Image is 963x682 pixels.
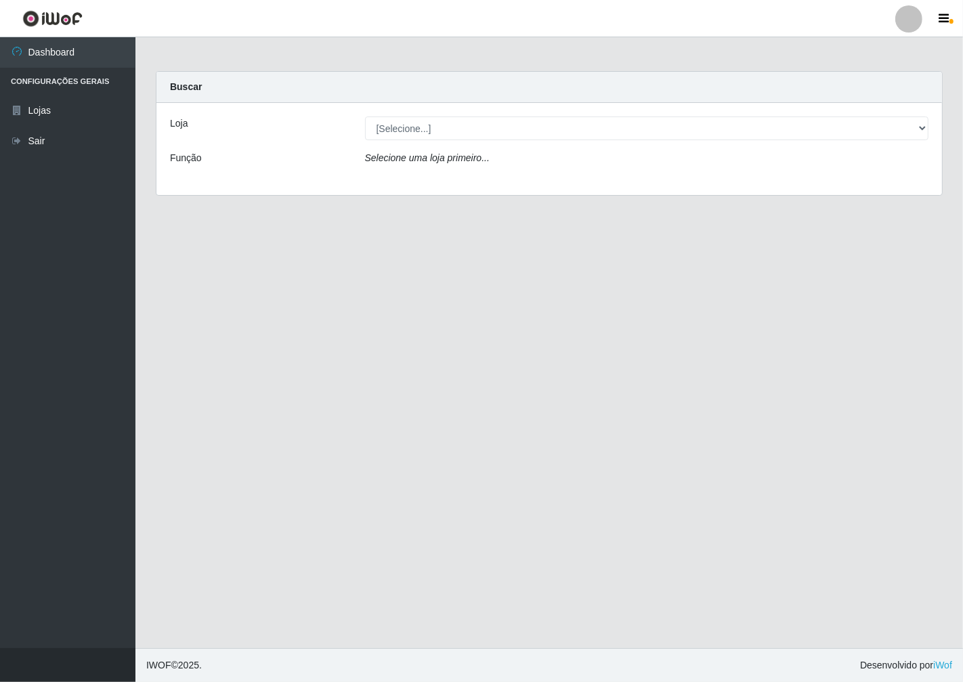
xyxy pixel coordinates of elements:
[22,10,83,27] img: CoreUI Logo
[170,116,188,131] label: Loja
[170,81,202,92] strong: Buscar
[146,660,171,670] span: IWOF
[860,658,952,673] span: Desenvolvido por
[146,658,202,673] span: © 2025 .
[365,152,490,163] i: Selecione uma loja primeiro...
[170,151,202,165] label: Função
[933,660,952,670] a: iWof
